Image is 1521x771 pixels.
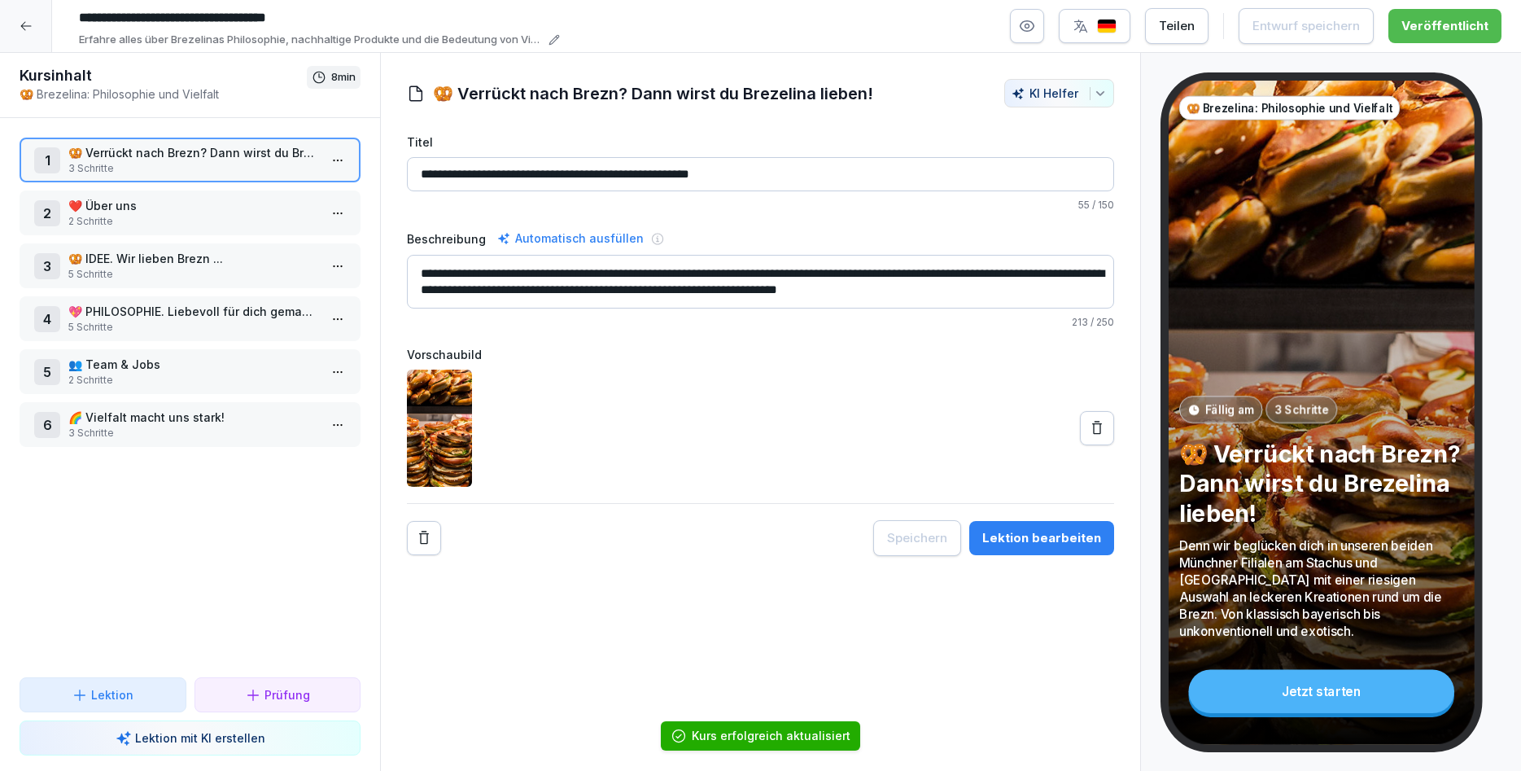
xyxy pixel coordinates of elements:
[68,356,318,373] p: 👥 Team & Jobs
[1159,17,1195,35] div: Teilen
[1186,100,1392,116] p: 🥨 Brezelina: Philosophie und Vielfalt
[20,191,361,235] div: 2❤️ Über uns2 Schritte
[34,306,60,332] div: 4
[264,686,310,703] p: Prüfung
[20,721,361,756] button: Lektion mit KI erstellen
[407,346,1114,363] label: Vorschaubild
[68,214,318,229] p: 2 Schritte
[20,243,361,288] div: 3🥨 IDEE. Wir lieben Brezn ...5 Schritte
[79,32,544,48] p: Erfahre alles über Brezelinas Philosophie, nachhaltige Produkte und die Bedeutung von Vielfalt im...
[407,315,1114,330] p: / 250
[1072,316,1088,328] span: 213
[1204,401,1253,418] p: Fällig am
[135,729,265,747] p: Lektion mit KI erstellen
[68,267,318,282] p: 5 Schritte
[68,373,318,388] p: 2 Schritte
[20,349,361,394] div: 5👥 Team & Jobs2 Schritte
[68,320,318,335] p: 5 Schritte
[1012,86,1107,100] div: KI Helfer
[1097,19,1117,34] img: de.svg
[20,677,186,712] button: Lektion
[331,69,356,85] p: 8 min
[34,147,60,173] div: 1
[34,412,60,438] div: 6
[433,81,873,106] h1: 🥨 Verrückt nach Brezn? Dann wirst du Brezelina lieben!
[1274,401,1329,418] p: 3 Schritte
[407,521,441,555] button: Remove
[873,520,961,556] button: Speichern
[20,296,361,341] div: 4💖 PHILOSOPHIE. Liebevoll für dich gemacht.5 Schritte
[1145,8,1208,44] button: Teilen
[407,198,1114,212] p: / 150
[20,85,307,103] p: 🥨 Brezelina: Philosophie und Vielfalt
[969,521,1114,555] button: Lektion bearbeiten
[1188,669,1454,713] div: Jetzt starten
[68,409,318,426] p: 🌈 Vielfalt macht uns stark!
[34,359,60,385] div: 5
[20,66,307,85] h1: Kursinhalt
[692,728,850,744] div: Kurs erfolgreich aktualisiert
[68,250,318,267] p: 🥨 IDEE. Wir lieben Brezn ...
[1388,9,1501,43] button: Veröffentlicht
[194,677,361,712] button: Prüfung
[34,200,60,226] div: 2
[68,303,318,320] p: 💖 PHILOSOPHIE. Liebevoll für dich gemacht.
[1401,17,1488,35] div: Veröffentlicht
[68,197,318,214] p: ❤️ Über uns
[1252,17,1360,35] div: Entwurf speichern
[887,529,947,547] div: Speichern
[68,161,318,176] p: 3 Schritte
[982,529,1101,547] div: Lektion bearbeiten
[1179,537,1464,640] p: Denn wir beglücken dich in unseren beiden Münchner Filialen am Stachus und [GEOGRAPHIC_DATA] mit ...
[34,253,60,279] div: 3
[91,686,133,703] p: Lektion
[407,230,486,248] label: Beschreibung
[68,144,318,161] p: 🥨 Verrückt nach Brezn? Dann wirst du Brezelina lieben!
[20,138,361,182] div: 1🥨 Verrückt nach Brezn? Dann wirst du Brezelina lieben!3 Schritte
[1239,8,1374,44] button: Entwurf speichern
[494,229,647,248] div: Automatisch ausfüllen
[407,134,1114,151] label: Titel
[20,402,361,447] div: 6🌈 Vielfalt macht uns stark!3 Schritte
[407,370,472,487] img: p5sxfwglv8kq0db8t9omnz41.png
[1004,79,1114,107] button: KI Helfer
[68,426,318,440] p: 3 Schritte
[1078,199,1090,211] span: 55
[1179,439,1464,528] p: 🥨 Verrückt nach Brezn? Dann wirst du Brezelina lieben!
